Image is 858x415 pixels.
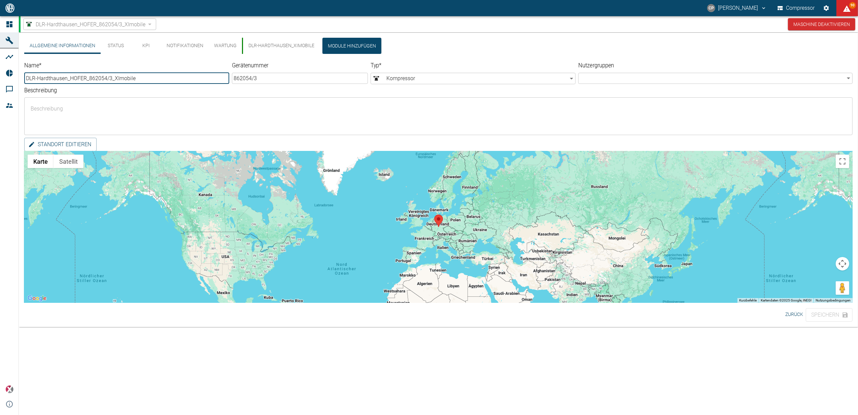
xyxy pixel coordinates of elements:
button: Standort editieren [24,138,97,151]
input: Name [24,73,229,84]
button: Module hinzufügen [322,38,381,54]
span: 90 [849,2,856,9]
label: Typ * [371,62,524,70]
button: Allgemeine Informationen [24,38,101,54]
button: Wartung [209,38,242,54]
button: DLR-Hardthausen_XImobile [242,38,320,54]
img: Xplore Logo [5,385,13,393]
button: Compressor [776,2,816,14]
button: Notifikationen [161,38,209,54]
button: Maschine deaktivieren [788,18,855,31]
img: logo [5,3,15,12]
a: DLR-Hardthausen_HOFER_862054/3_XImobile [25,20,145,28]
button: Zurück [783,308,806,321]
button: Einstellungen [820,2,832,14]
label: Beschreibung [24,86,646,94]
label: Gerätenummer [232,62,334,70]
span: Kompressor [372,74,568,83]
button: christoph.palm@neuman-esser.com [706,2,768,14]
button: KPI [131,38,161,54]
span: DLR-Hardthausen_HOFER_862054/3_XImobile [36,21,145,28]
label: Name * [24,62,178,70]
div: CP [707,4,715,12]
label: Nutzergruppen [578,62,784,70]
input: Gerätenummer [232,73,368,84]
button: Status [101,38,131,54]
